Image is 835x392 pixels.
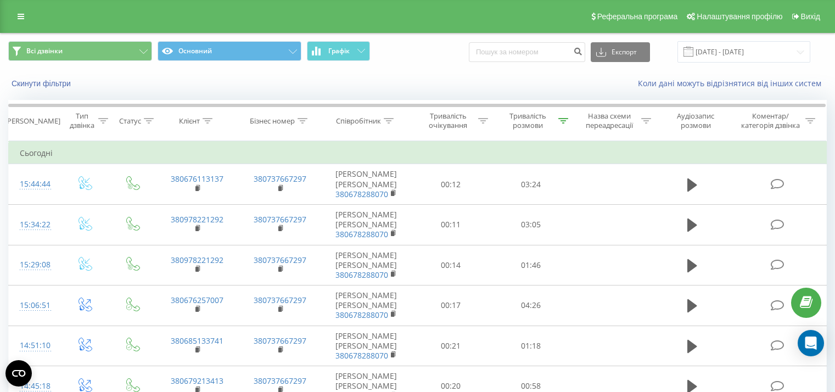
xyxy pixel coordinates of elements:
[171,173,223,184] a: 380676113137
[250,116,295,126] div: Бізнес номер
[801,12,820,21] span: Вихід
[421,111,476,130] div: Тривалість очікування
[119,116,141,126] div: Статус
[322,164,411,205] td: [PERSON_NAME] [PERSON_NAME]
[491,326,570,366] td: 01:18
[581,111,638,130] div: Назва схеми переадресації
[798,330,824,356] div: Open Intercom Messenger
[491,285,570,326] td: 04:26
[254,214,306,225] a: 380737667297
[179,116,200,126] div: Клієнт
[491,204,570,245] td: 03:05
[501,111,556,130] div: Тривалість розмови
[738,111,803,130] div: Коментар/категорія дзвінка
[411,204,491,245] td: 00:11
[328,47,350,55] span: Графік
[254,335,306,346] a: 380737667297
[335,310,388,320] a: 380678288070
[20,295,49,316] div: 15:06:51
[322,245,411,285] td: [PERSON_NAME] [PERSON_NAME]
[336,116,381,126] div: Співробітник
[591,42,650,62] button: Експорт
[597,12,678,21] span: Реферальна програма
[9,142,827,164] td: Сьогодні
[254,173,306,184] a: 380737667297
[322,204,411,245] td: [PERSON_NAME] [PERSON_NAME]
[171,335,223,346] a: 380685133741
[171,376,223,386] a: 380679213413
[664,111,728,130] div: Аудіозапис розмови
[411,326,491,366] td: 00:21
[69,111,95,130] div: Тип дзвінка
[171,214,223,225] a: 380978221292
[638,78,827,88] a: Коли дані можуть відрізнятися вiд інших систем
[322,326,411,366] td: [PERSON_NAME] [PERSON_NAME]
[171,295,223,305] a: 380676257007
[20,254,49,276] div: 15:29:08
[20,214,49,236] div: 15:34:22
[26,47,63,55] span: Всі дзвінки
[8,41,152,61] button: Всі дзвінки
[335,350,388,361] a: 380678288070
[469,42,585,62] input: Пошук за номером
[411,164,491,205] td: 00:12
[335,229,388,239] a: 380678288070
[411,285,491,326] td: 00:17
[307,41,370,61] button: Графік
[254,376,306,386] a: 380737667297
[20,335,49,356] div: 14:51:10
[20,173,49,195] div: 15:44:44
[491,164,570,205] td: 03:24
[5,116,60,126] div: [PERSON_NAME]
[335,189,388,199] a: 380678288070
[254,295,306,305] a: 380737667297
[8,79,76,88] button: Скинути фільтри
[335,270,388,280] a: 380678288070
[158,41,301,61] button: Основний
[697,12,782,21] span: Налаштування профілю
[411,245,491,285] td: 00:14
[171,255,223,265] a: 380978221292
[5,360,32,387] button: Open CMP widget
[254,255,306,265] a: 380737667297
[491,245,570,285] td: 01:46
[322,285,411,326] td: [PERSON_NAME] [PERSON_NAME]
